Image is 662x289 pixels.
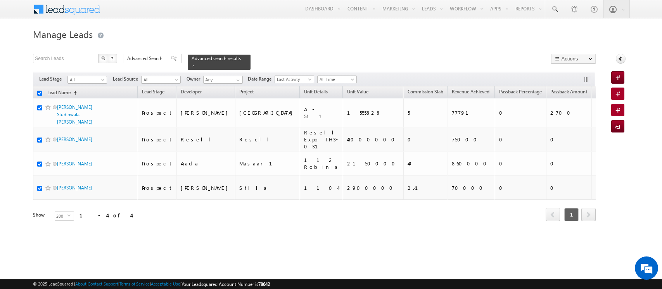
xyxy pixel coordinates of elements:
[177,88,206,98] a: Developer
[499,136,543,143] div: 0
[142,76,178,83] span: All
[80,211,131,220] div: 1 - 4 of 4
[581,209,596,221] a: next
[75,281,86,286] a: About
[347,89,368,95] span: Unit Value
[592,88,647,98] a: Revenue Post Passback
[499,184,543,191] div: 0
[71,90,77,96] span: (sorted ascending)
[452,89,489,95] span: Revenue Achieved
[499,89,542,95] span: Passback Percentage
[347,184,400,191] div: 2900000
[258,281,270,287] span: 78642
[452,184,491,191] div: 70000
[181,109,232,116] div: [PERSON_NAME]
[550,184,588,191] div: 0
[33,28,93,40] span: Manage Leads
[181,281,270,287] span: Your Leadsquared Account Number is
[239,136,296,143] div: Resell
[33,280,270,288] span: © 2025 LeadSquared | | | | |
[452,160,491,167] div: 860000
[57,136,92,142] a: [PERSON_NAME]
[111,55,114,62] span: ?
[275,76,314,83] a: Last Activity
[142,109,173,116] div: Prospect
[67,214,74,217] span: select
[304,184,340,191] div: 1104
[448,88,493,98] a: Revenue Achieved
[452,136,491,143] div: 75000
[275,76,312,83] span: Last Activity
[57,104,92,125] a: [PERSON_NAME] Studiowala [PERSON_NAME]
[142,184,173,191] div: Prospect
[181,136,232,143] div: Resell
[551,54,596,64] button: Actions
[550,89,587,95] span: Passback Amount
[550,160,588,167] div: 0
[408,136,444,143] div: 0
[141,76,181,84] a: All
[239,160,296,167] div: Masaar 1
[57,161,92,167] a: [PERSON_NAME]
[408,160,444,167] div: 40
[495,88,546,98] a: Passback Percentage
[151,281,180,286] a: Acceptable Use
[142,89,164,95] span: Lead Stage
[108,54,117,63] button: ?
[546,209,560,221] a: prev
[300,88,332,98] a: Unit Details
[138,88,168,98] a: Lead Stage
[304,129,340,150] div: Resell Expo TH3-031
[127,55,165,62] span: Advanced Search
[304,106,340,120] div: A - 511
[546,88,591,98] a: Passback Amount
[142,160,173,167] div: Prospect
[248,76,275,83] span: Date Range
[119,281,150,286] a: Terms of Service
[347,160,400,167] div: 2150000
[142,136,173,143] div: Prospect
[43,88,81,98] a: Lead Name(sorted ascending)
[55,212,67,220] span: 200
[181,184,232,191] div: [PERSON_NAME]
[67,76,107,84] a: All
[239,184,296,191] div: Stlla
[113,76,141,83] span: Lead Source
[39,76,67,83] span: Lead Stage
[347,136,400,143] div: 43000000
[317,76,357,83] a: All Time
[239,89,254,95] span: Project
[550,109,588,116] div: 2700
[101,56,105,60] img: Search
[235,88,258,98] a: Project
[318,76,354,83] span: All Time
[33,212,48,218] div: Show
[347,109,400,116] div: 1555828
[452,109,491,116] div: 77791
[88,281,118,286] a: Contact Support
[408,89,443,95] span: Commission Slab
[304,89,328,95] span: Unit Details
[181,160,232,167] div: Arada
[192,55,241,61] span: Advanced search results
[68,76,105,83] span: All
[57,185,92,191] a: [PERSON_NAME]
[37,91,42,96] input: Check all records
[499,109,543,116] div: 0
[232,76,242,84] a: Show All Items
[408,184,444,191] div: 2.41
[546,208,560,221] span: prev
[203,76,243,84] input: Type to Search
[408,109,444,116] div: 5
[304,157,340,170] div: 112 Robinia
[187,76,203,83] span: Owner
[499,160,543,167] div: 0
[581,208,596,221] span: next
[550,136,588,143] div: 0
[343,88,372,98] a: Unit Value
[239,109,296,116] div: [GEOGRAPHIC_DATA]
[564,208,579,221] span: 1
[181,89,202,95] span: Developer
[404,88,447,98] a: Commission Slab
